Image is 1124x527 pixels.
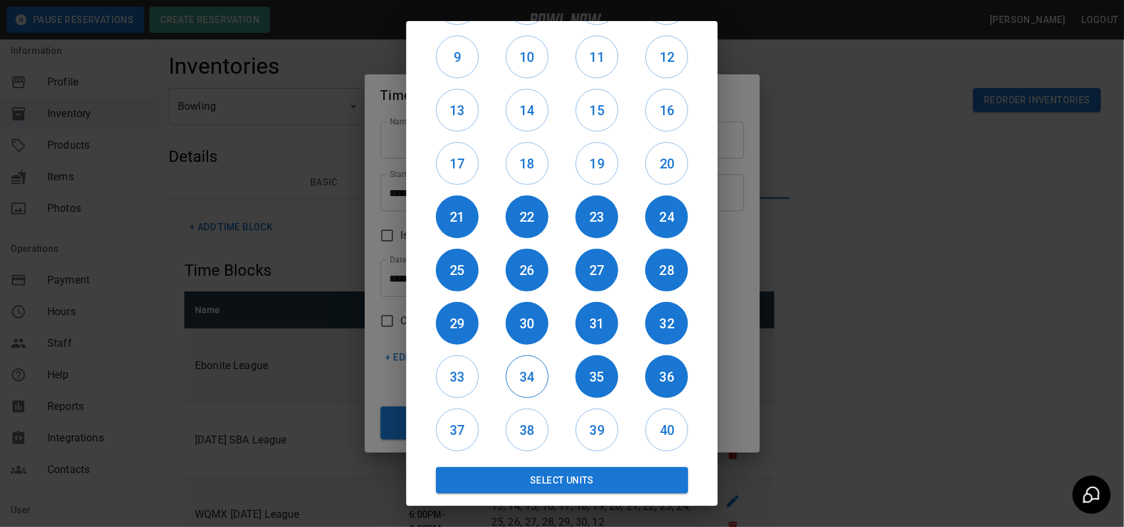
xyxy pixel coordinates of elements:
[575,355,618,398] button: 35
[437,100,478,121] h6: 13
[645,355,688,398] button: 36
[645,260,688,281] h6: 28
[437,420,478,441] h6: 37
[645,195,688,238] button: 24
[646,47,687,68] h6: 12
[645,249,688,291] button: 28
[436,195,479,238] button: 21
[436,207,479,228] h6: 21
[646,420,687,441] h6: 40
[645,89,688,132] button: 16
[645,302,688,345] button: 32
[575,142,618,185] button: 19
[506,249,549,291] button: 26
[436,467,688,493] button: Select Units
[576,420,618,441] h6: 39
[645,36,688,78] button: 12
[436,89,479,132] button: 13
[576,100,618,121] h6: 15
[506,302,549,345] button: 30
[436,355,479,398] button: 33
[436,302,479,345] button: 29
[506,313,549,334] h6: 30
[576,153,618,174] h6: 19
[506,195,549,238] button: 22
[575,89,618,132] button: 15
[645,207,688,228] h6: 24
[575,260,618,281] h6: 27
[575,409,618,451] button: 39
[436,249,479,291] button: 25
[506,260,549,281] h6: 26
[575,302,618,345] button: 31
[575,313,618,334] h6: 31
[576,47,618,68] h6: 11
[506,420,548,441] h6: 38
[575,249,618,291] button: 27
[437,366,478,388] h6: 33
[506,47,548,68] h6: 10
[645,313,688,334] h6: 32
[436,142,479,185] button: 17
[575,36,618,78] button: 11
[645,142,688,185] button: 20
[575,195,618,238] button: 23
[646,153,687,174] h6: 20
[437,153,478,174] h6: 17
[506,142,549,185] button: 18
[436,409,479,451] button: 37
[575,366,618,388] h6: 35
[645,409,688,451] button: 40
[506,89,549,132] button: 14
[506,409,549,451] button: 38
[506,207,549,228] h6: 22
[506,36,549,78] button: 10
[646,100,687,121] h6: 16
[506,100,548,121] h6: 14
[506,366,548,388] h6: 34
[436,36,479,78] button: 9
[645,366,688,388] h6: 36
[437,47,478,68] h6: 9
[436,313,479,334] h6: 29
[506,355,549,398] button: 34
[436,260,479,281] h6: 25
[575,207,618,228] h6: 23
[506,153,548,174] h6: 18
